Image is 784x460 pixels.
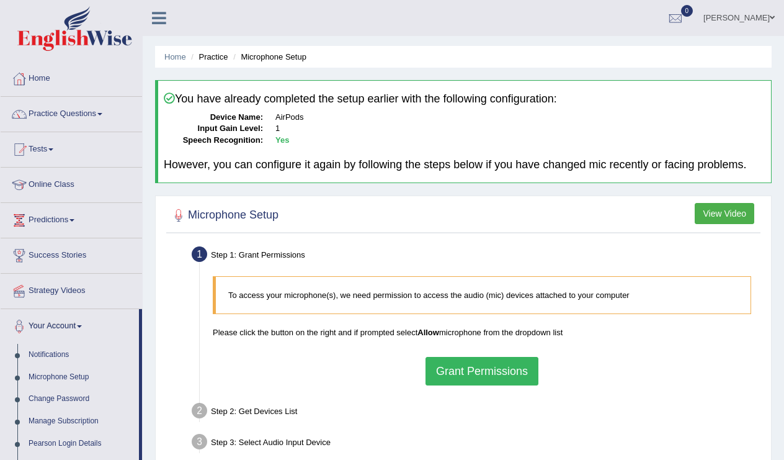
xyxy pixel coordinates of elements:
[1,168,142,199] a: Online Class
[186,430,765,458] div: Step 3: Select Audio Input Device
[1,61,142,92] a: Home
[1,238,142,269] a: Success Stories
[1,309,139,340] a: Your Account
[275,123,765,135] dd: 1
[425,357,538,386] button: Grant Permissions
[164,92,765,106] h4: You have already completed the setup earlier with the following configuration:
[1,97,142,128] a: Practice Questions
[164,52,186,61] a: Home
[23,388,139,410] a: Change Password
[275,112,765,124] dd: AirPods
[23,410,139,433] a: Manage Subscription
[23,366,139,389] a: Microphone Setup
[230,51,306,63] li: Microphone Setup
[164,135,263,147] dt: Speech Recognition:
[417,328,439,337] b: Allow
[169,206,278,225] h2: Microphone Setup
[23,344,139,366] a: Notifications
[1,203,142,234] a: Predictions
[213,327,751,338] p: Please click the button on the right and if prompted select microphone from the dropdown list
[681,5,693,17] span: 0
[1,132,142,163] a: Tests
[695,203,754,224] button: View Video
[164,112,263,124] dt: Device Name:
[188,51,228,63] li: Practice
[228,289,738,301] p: To access your microphone(s), we need permission to access the audio (mic) devices attached to yo...
[186,243,765,270] div: Step 1: Grant Permissions
[164,123,263,135] dt: Input Gain Level:
[164,159,765,171] h4: However, you can configure it again by following the steps below if you have changed mic recently...
[23,433,139,455] a: Pearson Login Details
[275,135,289,145] b: Yes
[1,274,142,305] a: Strategy Videos
[186,399,765,426] div: Step 2: Get Devices List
